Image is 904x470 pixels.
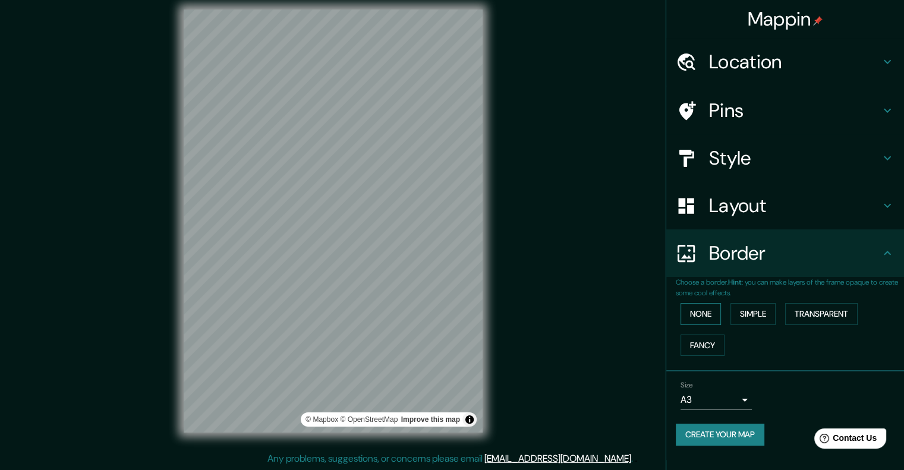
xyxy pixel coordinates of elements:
button: Create your map [676,424,764,446]
a: Map feedback [401,415,460,424]
button: None [681,303,721,325]
h4: Mappin [748,7,823,31]
label: Size [681,380,693,390]
a: Mapbox [305,415,338,424]
iframe: Help widget launcher [798,424,891,457]
div: A3 [681,390,752,409]
div: . [633,452,635,466]
button: Simple [730,303,776,325]
div: Pins [666,87,904,134]
div: . [635,452,637,466]
p: Choose a border. : you can make layers of the frame opaque to create some cool effects. [676,277,904,298]
div: Style [666,134,904,182]
h4: Border [709,241,880,265]
img: pin-icon.png [813,16,823,26]
p: Any problems, suggestions, or concerns please email . [267,452,633,466]
canvas: Map [184,10,483,433]
button: Fancy [681,335,725,357]
button: Transparent [785,303,858,325]
h4: Pins [709,99,880,122]
a: [EMAIL_ADDRESS][DOMAIN_NAME] [484,452,631,465]
div: Layout [666,182,904,229]
div: Location [666,38,904,86]
h4: Location [709,50,880,74]
a: OpenStreetMap [340,415,398,424]
b: Hint [728,277,742,287]
h4: Layout [709,194,880,217]
h4: Style [709,146,880,170]
div: Border [666,229,904,277]
button: Toggle attribution [462,412,477,427]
